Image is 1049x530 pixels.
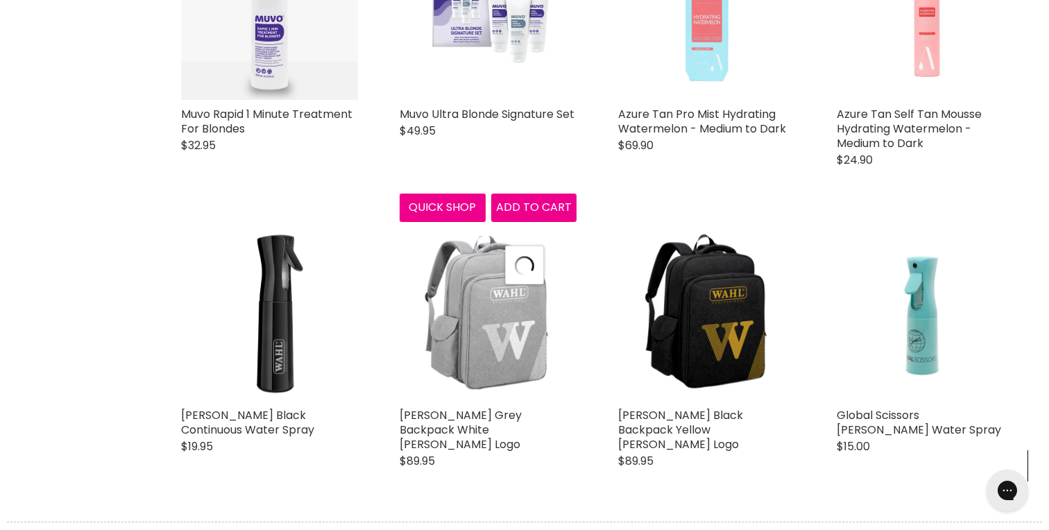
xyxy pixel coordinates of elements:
span: $24.90 [837,152,873,168]
a: [PERSON_NAME] Black Continuous Water Spray [181,407,314,438]
a: [PERSON_NAME] Black Backpack Yellow [PERSON_NAME] Logo [618,407,743,452]
a: [PERSON_NAME] Grey Backpack White [PERSON_NAME] Logo [400,407,522,452]
span: $89.95 [618,453,654,469]
button: Quick shop [400,194,486,221]
span: $49.95 [400,123,436,139]
img: Wahl Black Continuous Water Spray [181,224,358,401]
a: Global Scissors [PERSON_NAME] Water Spray [837,407,1001,438]
span: $15.00 [837,438,870,454]
button: Add to cart [491,194,577,221]
span: $32.95 [181,137,216,153]
a: Muvo Rapid 1 Minute Treatment For Blondes [181,106,352,137]
img: Wahl Grey Backpack White Wahl Logo [400,224,577,401]
a: Azure Tan Self Tan Mousse Hydrating Watermelon - Medium to Dark [837,106,982,151]
span: Add to cart [496,199,572,215]
img: Wahl Black Backpack Yellow Wahl Logo [618,224,795,401]
a: Muvo Ultra Blonde Signature Set [400,106,574,122]
a: Global Scissors Tiffani Water Spray [837,224,1014,401]
span: $69.90 [618,137,654,153]
span: $89.95 [400,453,435,469]
a: Azure Tan Pro Mist Hydrating Watermelon - Medium to Dark [618,106,786,137]
span: $19.95 [181,438,213,454]
img: Global Scissors Tiffani Water Spray [841,224,1009,401]
iframe: Gorgias live chat messenger [980,465,1035,516]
